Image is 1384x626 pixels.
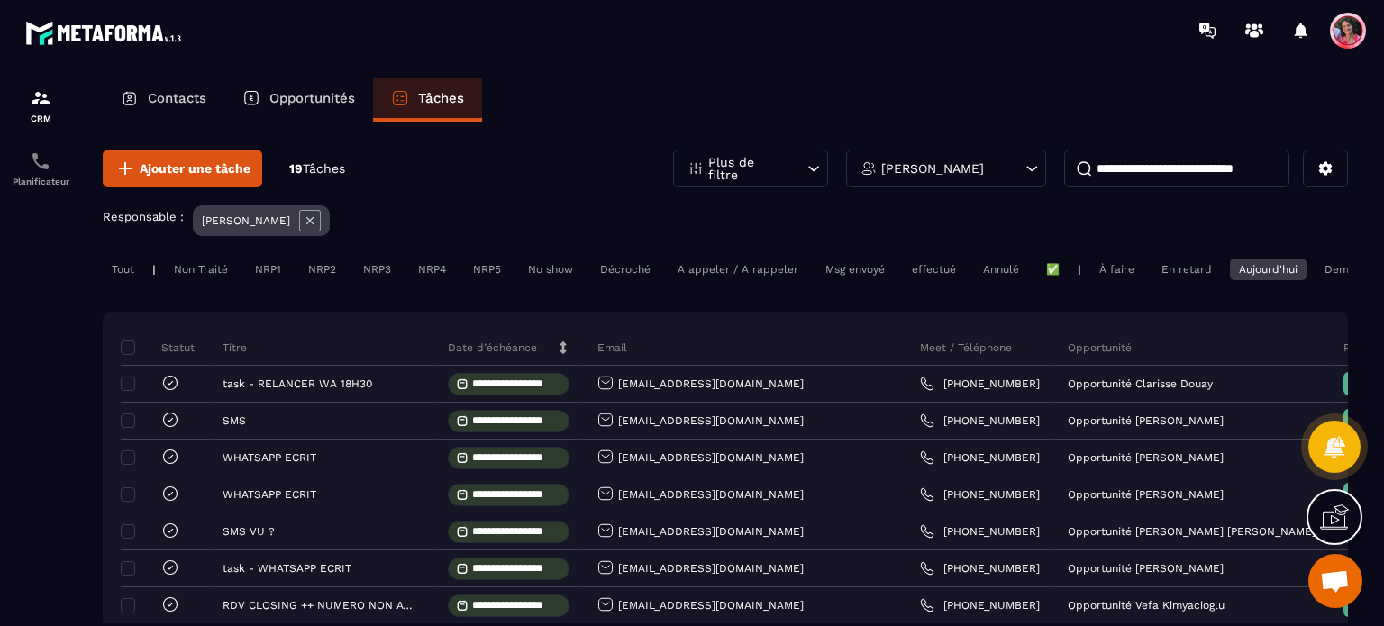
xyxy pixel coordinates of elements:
div: effectué [903,259,965,280]
p: task - WHATSAPP ECRIT [223,562,351,575]
div: NRP2 [299,259,345,280]
span: Tâches [303,161,345,176]
div: Aujourd'hui [1230,259,1307,280]
div: En retard [1152,259,1221,280]
p: 19 [289,160,345,177]
p: Email [597,340,627,355]
div: Décroché [591,259,660,280]
p: SMS [223,414,246,427]
p: Opportunité Vefa Kimyacioglu [1068,599,1225,612]
img: formation [30,87,51,109]
p: Opportunités [269,90,355,106]
div: Demain [1316,259,1373,280]
p: Opportunité [PERSON_NAME] [1068,562,1224,575]
p: Opportunité [PERSON_NAME] [1068,451,1224,464]
p: Date d’échéance [448,340,537,355]
div: À faire [1090,259,1143,280]
a: [PHONE_NUMBER] [920,413,1040,428]
div: NRP5 [464,259,510,280]
p: WHATSAPP ECRIT [223,451,316,464]
p: Opportunité Clarisse Douay [1068,377,1213,390]
p: [PERSON_NAME] [202,214,290,227]
a: [PHONE_NUMBER] [920,487,1040,502]
div: Tout [103,259,143,280]
a: [PHONE_NUMBER] [920,561,1040,576]
p: Tâches [418,90,464,106]
div: NRP4 [409,259,455,280]
p: Opportunité [PERSON_NAME] [PERSON_NAME] [1068,525,1316,538]
div: Annulé [974,259,1028,280]
a: Opportunités [224,78,373,122]
div: Ouvrir le chat [1308,554,1362,608]
div: Non Traité [165,259,237,280]
p: Plus de filtre [708,156,788,181]
a: [PHONE_NUMBER] [920,598,1040,612]
div: NRP3 [354,259,400,280]
button: Ajouter une tâche [103,150,262,187]
p: Contacts [148,90,206,106]
a: Contacts [103,78,224,122]
div: A appeler / A rappeler [669,259,807,280]
span: Ajouter une tâche [140,159,250,177]
p: [PERSON_NAME] [881,162,984,175]
div: ✅ [1037,259,1069,280]
p: Titre [223,340,247,355]
p: Statut [125,340,195,355]
p: | [152,263,156,276]
p: Planificateur [5,177,77,186]
a: formationformationCRM [5,74,77,137]
p: Responsable : [103,210,184,223]
div: NRP1 [246,259,290,280]
p: Opportunité [PERSON_NAME] [1068,488,1224,501]
p: Phase [1343,340,1374,355]
p: Opportunité [PERSON_NAME] [1068,414,1224,427]
a: schedulerschedulerPlanificateur [5,137,77,200]
p: WHATSAPP ECRIT [223,488,316,501]
a: [PHONE_NUMBER] [920,450,1040,465]
p: | [1078,263,1081,276]
img: scheduler [30,150,51,172]
p: Opportunité [1068,340,1132,355]
a: [PHONE_NUMBER] [920,524,1040,539]
p: Meet / Téléphone [920,340,1012,355]
div: Msg envoyé [816,259,894,280]
a: Tâches [373,78,482,122]
p: SMS VU ? [223,525,275,538]
img: logo [25,16,187,50]
p: task - RELANCER WA 18H30 [223,377,372,390]
p: CRM [5,113,77,123]
div: No show [519,259,582,280]
p: RDV CLOSING ++ NUMERO NON ATTRIBUE [223,599,415,612]
a: [PHONE_NUMBER] [920,377,1040,391]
